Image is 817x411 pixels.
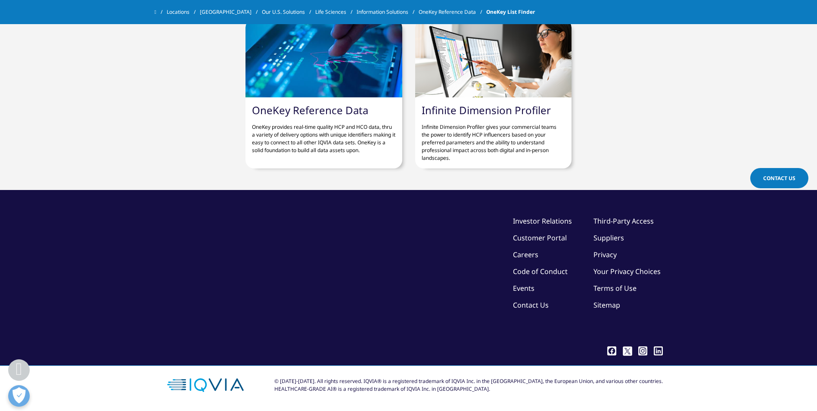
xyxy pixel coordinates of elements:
[200,4,262,20] a: [GEOGRAPHIC_DATA]
[262,4,315,20] a: Our U.S. Solutions
[513,250,538,259] a: Careers
[422,117,565,162] p: Infinite Dimension Profiler gives your commercial teams the power to identify HCP influencers bas...
[513,216,572,226] a: Investor Relations
[513,267,568,276] a: Code of Conduct
[513,233,567,243] a: Customer Portal
[593,300,620,310] a: Sitemap
[750,168,808,188] a: Contact Us
[593,283,637,293] a: Terms of Use
[593,216,654,226] a: Third-Party Access
[8,385,30,407] button: Open Preferences
[252,117,395,154] p: OneKey provides real-time quality HCP and HCO data, thru a variety of delivery options with uniqu...
[513,283,534,293] a: Events
[486,4,535,20] span: OneKey List Finder
[593,233,624,243] a: Suppliers
[593,250,617,259] a: Privacy
[419,4,486,20] a: OneKey Reference Data
[357,4,419,20] a: Information Solutions
[513,300,549,310] a: Contact Us
[167,4,200,20] a: Locations
[274,377,663,393] div: © [DATE]-[DATE]. All rights reserved. IQVIA® is a registered trademark of IQVIA Inc. in the [GEOG...
[422,103,551,117] a: Infinite Dimension Profiler
[252,103,368,117] a: OneKey Reference Data
[593,267,663,276] a: Your Privacy Choices
[763,174,795,182] span: Contact Us
[315,4,357,20] a: Life Sciences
